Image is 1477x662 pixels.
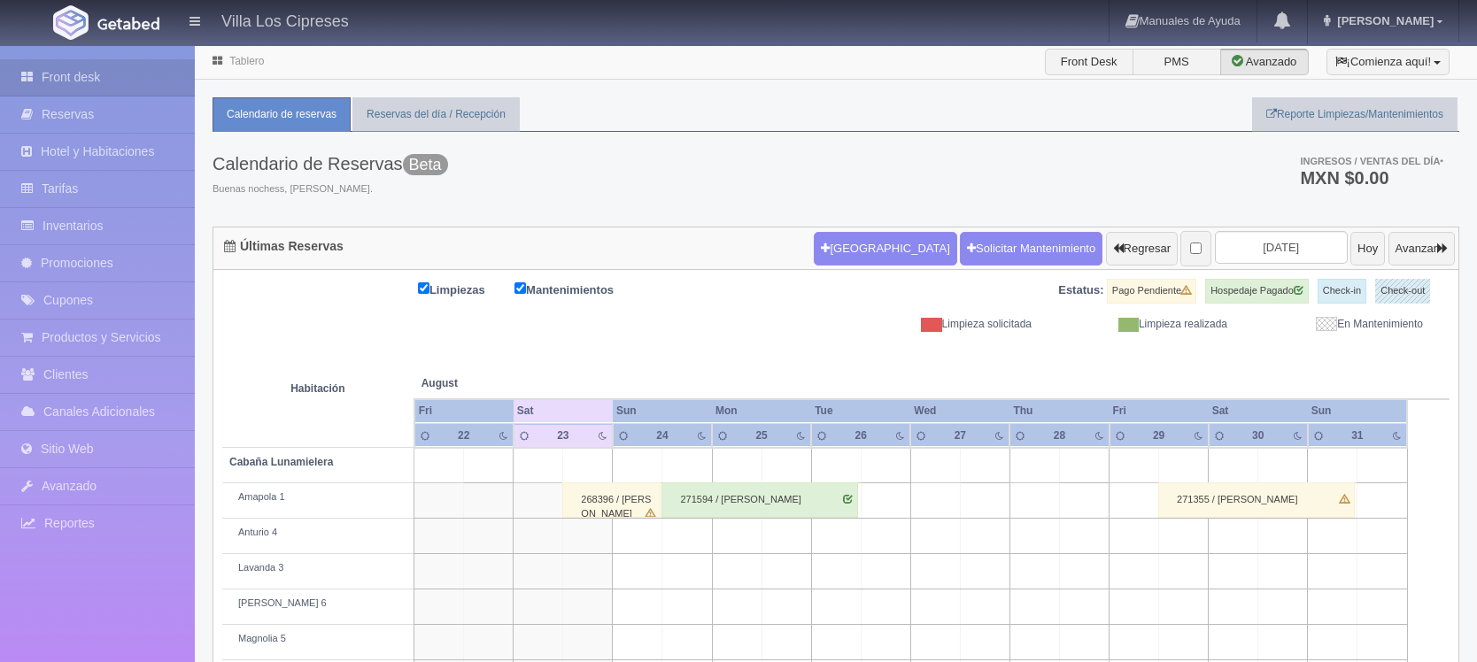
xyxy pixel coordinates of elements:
span: Ingresos / Ventas del día [1300,156,1443,166]
div: Anturio 4 [229,526,406,540]
input: Limpiezas [418,282,429,294]
span: Beta [403,154,448,175]
div: [PERSON_NAME] 6 [229,597,406,611]
label: Hospedaje Pagado [1205,279,1309,304]
div: 27 [945,428,975,443]
div: Limpieza solicitada [849,317,1045,332]
a: Tablero [229,55,264,67]
th: Sun [1308,399,1407,423]
th: Sat [514,399,613,423]
th: Tue [811,399,910,423]
h3: MXN $0.00 [1300,169,1443,187]
span: August [421,376,606,391]
button: Hoy [1350,232,1385,266]
th: Sat [1209,399,1308,423]
strong: Habitación [290,383,344,396]
input: Mantenimientos [514,282,526,294]
button: [GEOGRAPHIC_DATA] [814,232,956,266]
label: Mantenimientos [514,279,640,299]
div: 25 [746,428,777,443]
th: Sun [613,399,712,423]
div: 26 [846,428,876,443]
b: Cabaña Lunamielera [229,456,333,468]
span: Buenas nochess, [PERSON_NAME]. [213,182,448,196]
button: Avanzar [1388,232,1455,266]
a: Solicitar Mantenimiento [960,232,1102,266]
div: 22 [449,428,479,443]
label: PMS [1133,49,1221,75]
div: 24 [647,428,677,443]
label: Check-out [1375,279,1430,304]
div: 29 [1144,428,1174,443]
div: Limpieza realizada [1045,317,1241,332]
span: [PERSON_NAME] [1333,14,1434,27]
a: Reservas del día / Recepción [352,97,520,132]
label: Front Desk [1045,49,1133,75]
label: Limpiezas [418,279,512,299]
div: 271355 / [PERSON_NAME] [1158,482,1355,518]
div: 28 [1044,428,1074,443]
h4: Villa Los Cipreses [221,9,349,31]
h3: Calendario de Reservas [213,154,448,173]
div: Amapola 1 [229,490,406,504]
div: En Mantenimiento [1241,317,1436,332]
button: ¡Comienza aquí! [1326,49,1450,75]
img: Getabed [53,5,89,40]
div: 271594 / [PERSON_NAME] [661,482,858,518]
div: 30 [1243,428,1273,443]
label: Avanzado [1220,49,1309,75]
th: Fri [414,399,514,423]
th: Thu [1009,399,1109,423]
img: Getabed [97,17,159,30]
a: Calendario de reservas [213,97,351,132]
div: 268396 / [PERSON_NAME] [562,482,661,518]
th: Fri [1110,399,1209,423]
th: Mon [712,399,811,423]
label: Check-in [1318,279,1366,304]
a: Reporte Limpiezas/Mantenimientos [1252,97,1458,132]
th: Wed [910,399,1009,423]
label: Pago Pendiente [1107,279,1196,304]
div: 31 [1342,428,1373,443]
div: Lavanda 3 [229,561,406,575]
button: Regresar [1106,232,1178,266]
div: Magnolia 5 [229,632,406,646]
label: Estatus: [1058,282,1103,299]
div: 23 [548,428,578,443]
h4: Últimas Reservas [224,240,344,253]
